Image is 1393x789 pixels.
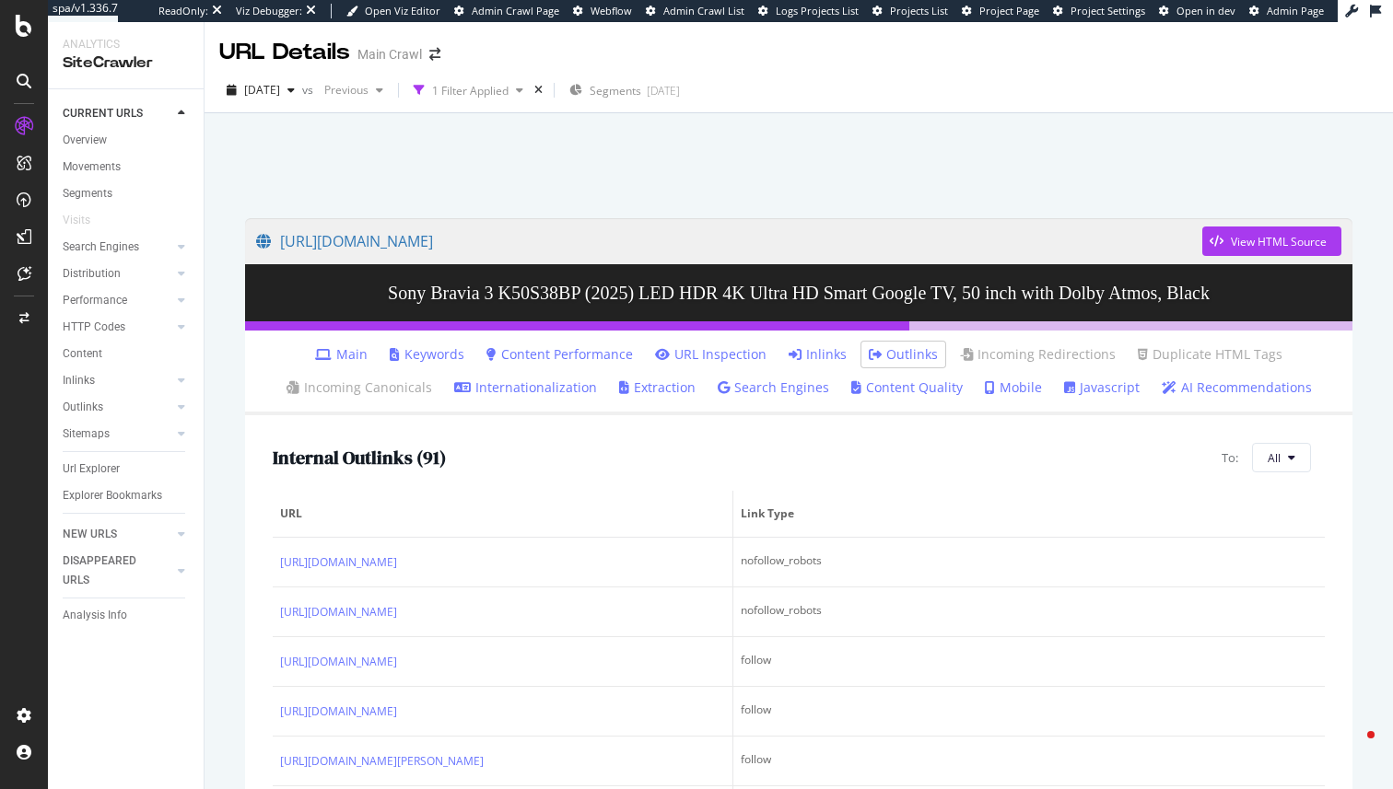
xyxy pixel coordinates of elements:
div: CURRENT URLS [63,104,143,123]
a: Incoming Canonicals [287,378,432,397]
div: Outlinks [63,398,103,417]
h3: Sony Bravia 3 K50S38BP (2025) LED HDR 4K Ultra HD Smart Google TV, 50 inch with Dolby Atmos, Black [245,264,1352,321]
span: Open Viz Editor [365,4,440,17]
span: 2025 Aug. 14th [244,82,280,98]
a: Url Explorer [63,459,191,479]
span: Link Type [741,505,1313,522]
a: Javascript [1064,378,1140,397]
a: Distribution [63,264,172,284]
div: DISAPPEARED URLS [63,551,156,590]
td: nofollow_robots [733,587,1325,637]
a: Outlinks [63,398,172,417]
span: vs [302,82,317,98]
span: Segments [590,83,641,99]
a: Mobile [985,378,1042,397]
a: Admin Crawl List [646,4,744,18]
a: Segments [63,184,191,203]
a: HTTP Codes [63,318,172,337]
div: ReadOnly: [158,4,208,18]
div: Performance [63,291,127,310]
div: Search Engines [63,238,139,257]
div: 1 Filter Applied [432,83,509,99]
a: Inlinks [63,371,172,390]
button: View HTML Source [1202,226,1341,256]
td: follow [733,687,1325,737]
span: Open in dev [1176,4,1235,17]
a: NEW URLS [63,525,172,544]
a: Search Engines [63,238,172,257]
span: Previous [317,82,369,98]
span: Admin Page [1267,4,1324,17]
a: [URL][DOMAIN_NAME] [280,702,397,721]
div: times [531,81,546,99]
a: Outlinks [869,345,938,364]
div: Sitemaps [63,424,110,444]
td: follow [733,637,1325,687]
a: Open Viz Editor [346,4,440,18]
h2: Internal Outlinks ( 91 ) [273,447,446,468]
a: Movements [63,157,191,177]
button: [DATE] [219,75,302,105]
div: Explorer Bookmarks [63,486,162,505]
a: Internationalization [454,378,597,397]
div: Url Explorer [63,459,120,479]
div: Segments [63,184,112,203]
a: CURRENT URLS [63,104,172,123]
a: Logs Projects List [758,4,859,18]
a: Projects List [872,4,948,18]
a: Webflow [573,4,632,18]
div: Distribution [63,264,121,284]
div: Viz Debugger: [236,4,302,18]
span: Logs Projects List [776,4,859,17]
a: Incoming Redirections [960,345,1116,364]
a: [URL][DOMAIN_NAME] [280,553,397,572]
button: Previous [317,75,391,105]
td: follow [733,737,1325,786]
div: View HTML Source [1231,234,1327,249]
a: Admin Page [1249,4,1324,18]
a: Inlinks [789,345,847,364]
div: NEW URLS [63,525,117,544]
div: Overview [63,131,107,150]
td: nofollow_robots [733,538,1325,587]
span: Admin Crawl Page [472,4,559,17]
a: Admin Crawl Page [454,4,559,18]
a: Performance [63,291,172,310]
span: Project Page [979,4,1039,17]
span: To: [1222,449,1238,467]
a: [URL][DOMAIN_NAME] [280,603,397,621]
span: Webflow [591,4,632,17]
a: DISAPPEARED URLS [63,551,172,590]
a: Explorer Bookmarks [63,486,191,505]
a: Content Quality [851,378,963,397]
a: Project Settings [1053,4,1145,18]
div: arrow-right-arrow-left [429,48,440,61]
div: Analysis Info [63,606,127,625]
div: Movements [63,157,121,177]
button: Segments[DATE] [562,75,687,105]
a: Duplicate HTML Tags [1138,345,1282,364]
a: Content [63,344,191,364]
a: Content Performance [486,345,633,364]
span: All [1268,450,1281,466]
a: Project Page [962,4,1039,18]
a: Search Engines [718,378,829,397]
div: Inlinks [63,371,95,390]
div: Visits [63,211,90,230]
div: HTTP Codes [63,318,125,337]
span: Project Settings [1071,4,1145,17]
a: URL Inspection [655,345,767,364]
a: AI Recommendations [1162,378,1312,397]
a: Sitemaps [63,424,172,444]
a: Extraction [619,378,696,397]
a: Overview [63,131,191,150]
a: [URL][DOMAIN_NAME][PERSON_NAME] [280,752,484,771]
iframe: Intercom live chat [1330,726,1375,771]
div: Content [63,344,102,364]
span: URL [280,505,720,522]
a: [URL][DOMAIN_NAME] [280,653,397,671]
div: [DATE] [647,83,680,99]
button: 1 Filter Applied [406,75,531,105]
a: Main [315,345,368,364]
span: Admin Crawl List [663,4,744,17]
